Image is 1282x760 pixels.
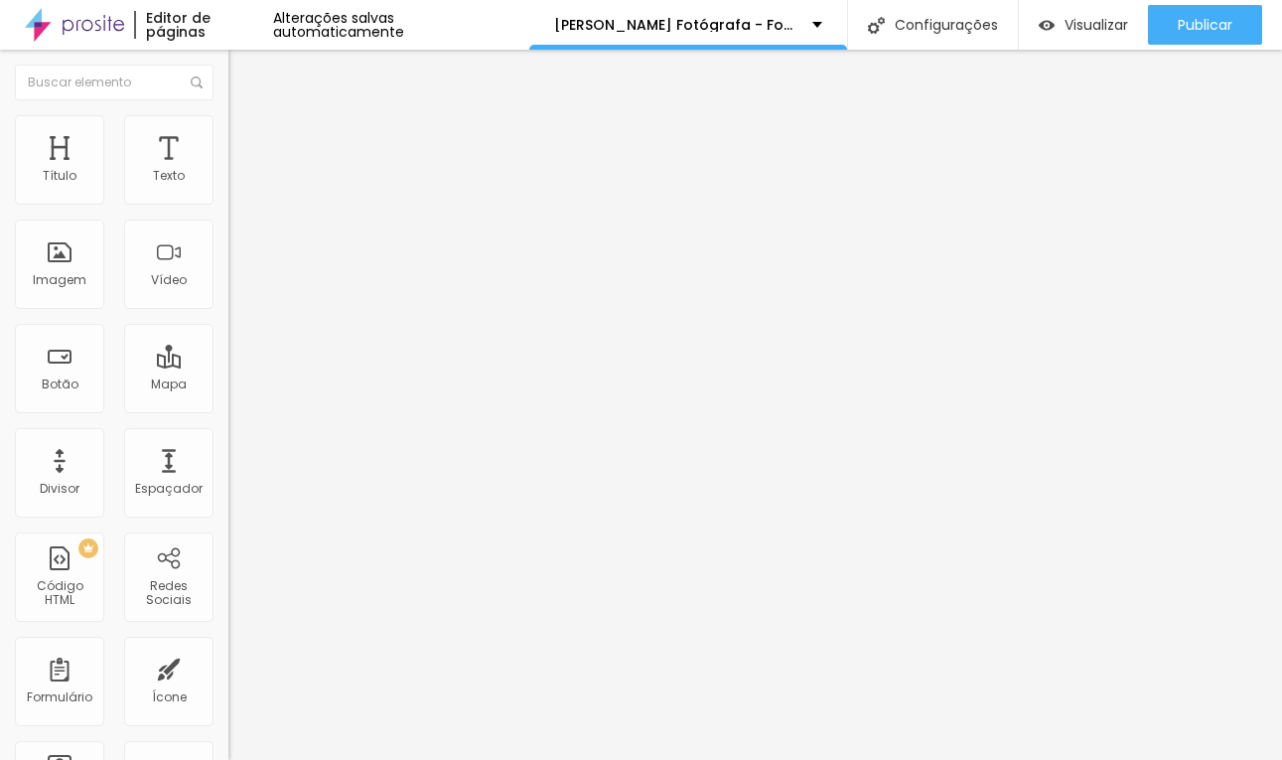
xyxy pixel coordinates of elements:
div: Código HTML [20,579,98,608]
div: Alterações salvas automaticamente [273,11,528,39]
div: Divisor [40,482,79,496]
div: Texto [153,169,185,183]
div: Ícone [152,690,187,704]
span: Publicar [1178,17,1232,33]
div: Título [43,169,76,183]
div: Formulário [27,690,92,704]
div: Redes Sociais [129,579,208,608]
button: Visualizar [1019,5,1148,45]
img: Icone [191,76,203,88]
img: view-1.svg [1039,17,1055,34]
img: Icone [868,17,885,34]
div: Vídeo [151,273,187,287]
div: Mapa [151,378,187,391]
div: Espaçador [135,482,203,496]
p: [PERSON_NAME] Fotógrafa - Foto e Vídeo de Família e [PERSON_NAME] em [PERSON_NAME] RS [554,18,797,32]
div: Botão [42,378,78,391]
span: Visualizar [1065,17,1128,33]
div: Editor de páginas [134,11,274,39]
iframe: Editor [228,50,1282,760]
div: Imagem [33,273,86,287]
input: Buscar elemento [15,65,214,100]
button: Publicar [1148,5,1262,45]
